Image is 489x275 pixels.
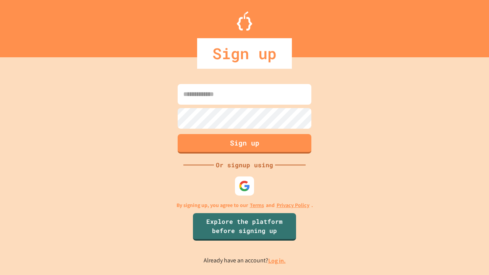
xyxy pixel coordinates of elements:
[268,257,286,265] a: Log in.
[277,201,309,209] a: Privacy Policy
[176,201,313,209] p: By signing up, you agree to our and .
[250,201,264,209] a: Terms
[197,38,292,69] div: Sign up
[214,160,275,170] div: Or signup using
[178,134,311,154] button: Sign up
[239,180,250,192] img: google-icon.svg
[204,256,286,265] p: Already have an account?
[193,213,296,241] a: Explore the platform before signing up
[237,11,252,31] img: Logo.svg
